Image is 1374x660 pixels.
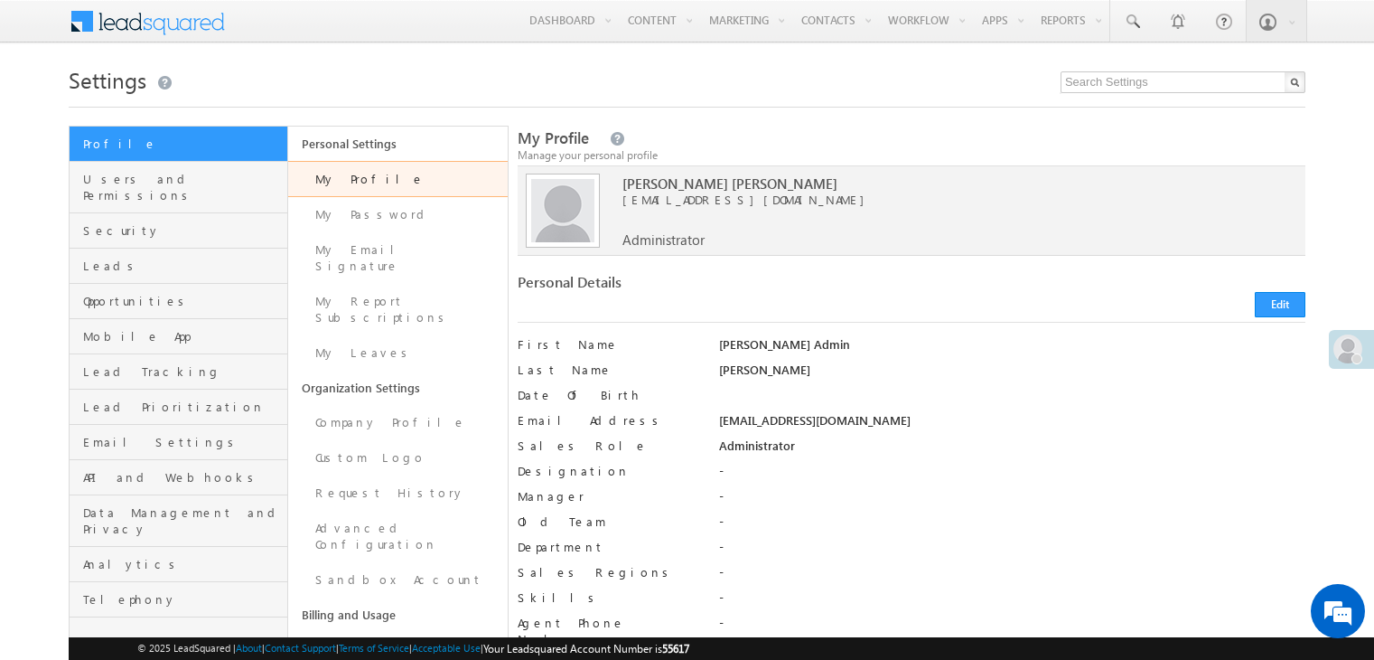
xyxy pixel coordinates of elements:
[236,642,262,654] a: About
[518,127,589,148] span: My Profile
[288,562,507,598] a: Sandbox Account
[518,514,699,530] label: Old Team
[70,162,287,213] a: Users and Permissions
[288,371,507,405] a: Organization Settings
[719,564,1305,589] div: -
[518,438,699,454] label: Sales Role
[518,589,699,606] label: Skills
[518,463,699,479] label: Designation
[288,405,507,440] a: Company Profile
[70,495,287,547] a: Data Management and Privacy
[622,175,1253,192] span: [PERSON_NAME] [PERSON_NAME]
[288,232,507,284] a: My Email Signature
[70,284,287,319] a: Opportunities
[70,319,287,354] a: Mobile App
[518,488,699,504] label: Manager
[518,274,902,299] div: Personal Details
[719,615,1305,640] div: -
[70,354,287,390] a: Lead Tracking
[70,460,287,495] a: API and Webhooks
[518,147,1305,164] div: Manage your personal profile
[70,213,287,249] a: Security
[288,440,507,476] a: Custom Logo
[518,412,699,429] label: Email Address
[483,642,689,655] span: Your Leadsquared Account Number is
[70,127,287,162] a: Profile
[288,476,507,511] a: Request History
[83,222,283,239] span: Security
[265,642,336,654] a: Contact Support
[518,387,699,403] label: Date Of Birth
[518,362,699,378] label: Last Name
[288,335,507,371] a: My Leaves
[719,438,1305,463] div: Administrator
[719,336,1305,362] div: [PERSON_NAME] Admin
[719,488,1305,514] div: -
[288,197,507,232] a: My Password
[719,514,1305,539] div: -
[83,399,283,415] span: Lead Prioritization
[622,231,705,248] span: Administrator
[83,258,283,274] span: Leads
[83,293,283,309] span: Opportunities
[719,539,1305,564] div: -
[83,363,283,380] span: Lead Tracking
[719,412,1305,438] div: [EMAIL_ADDRESS][DOMAIN_NAME]
[83,591,283,608] span: Telephony
[83,434,283,450] span: Email Settings
[412,642,481,654] a: Acceptable Use
[137,640,689,657] span: © 2025 LeadSquared | | | | |
[70,425,287,460] a: Email Settings
[70,249,287,284] a: Leads
[518,336,699,353] label: First Name
[69,65,146,94] span: Settings
[83,136,283,152] span: Profile
[83,556,283,572] span: Analytics
[1255,292,1305,317] button: Edit
[83,504,283,537] span: Data Management and Privacy
[70,582,287,618] a: Telephony
[719,463,1305,488] div: -
[719,362,1305,387] div: [PERSON_NAME]
[70,547,287,582] a: Analytics
[518,539,699,555] label: Department
[719,589,1305,615] div: -
[83,328,283,344] span: Mobile App
[1061,71,1305,93] input: Search Settings
[288,284,507,335] a: My Report Subscriptions
[288,598,507,632] a: Billing and Usage
[288,161,507,197] a: My Profile
[288,127,507,161] a: Personal Settings
[662,642,689,655] span: 55617
[288,511,507,562] a: Advanced Configuration
[83,469,283,486] span: API and Webhooks
[518,564,699,580] label: Sales Regions
[70,390,287,425] a: Lead Prioritization
[339,642,409,654] a: Terms of Service
[83,171,283,203] span: Users and Permissions
[518,615,699,647] label: Agent Phone Numbers
[622,192,1253,208] span: [EMAIL_ADDRESS][DOMAIN_NAME]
